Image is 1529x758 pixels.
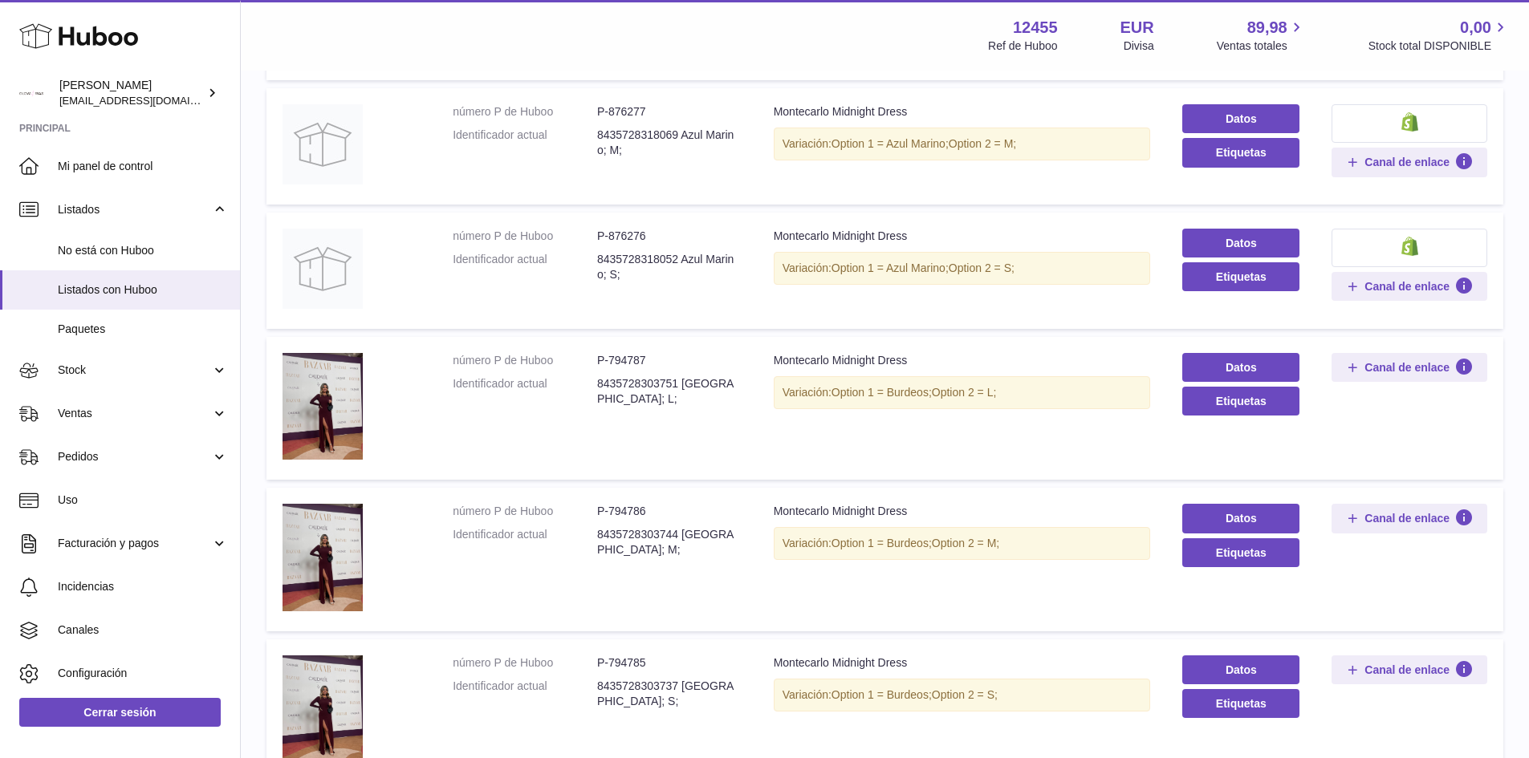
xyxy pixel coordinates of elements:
[283,504,363,611] img: Montecarlo Midnight Dress
[932,386,997,399] span: Option 2 = L;
[1368,17,1510,54] a: 0,00 Stock total DISPONIBLE
[1182,104,1299,133] a: Datos
[59,94,236,107] span: [EMAIL_ADDRESS][DOMAIN_NAME]
[597,104,742,120] dd: P-876277
[774,353,1151,368] div: Montecarlo Midnight Dress
[1332,148,1487,176] button: Canal de enlace
[453,353,597,368] dt: número P de Huboo
[1364,360,1450,375] span: Canal de enlace
[283,353,363,460] img: Montecarlo Midnight Dress
[1182,538,1299,567] button: Etiquetas
[453,527,597,557] dt: Identificador actual
[597,252,742,282] dd: 8435728318052 Azul Marino; S;
[19,81,43,105] img: pedidos@glowrias.com
[453,128,597,158] dt: Identificador actual
[774,504,1151,519] div: Montecarlo Midnight Dress
[1217,17,1306,54] a: 89,98 Ventas totales
[1368,39,1510,54] span: Stock total DISPONIBLE
[1364,279,1450,294] span: Canal de enlace
[949,261,1015,274] span: Option 2 = S;
[1182,138,1299,167] button: Etiquetas
[774,376,1151,409] div: Variación:
[1364,155,1450,169] span: Canal de enlace
[597,229,742,244] dd: P-876276
[59,78,204,108] div: [PERSON_NAME]
[1124,39,1154,54] div: Divisa
[453,104,597,120] dt: número P de Huboo
[1460,17,1491,39] span: 0,00
[453,229,597,244] dt: número P de Huboo
[597,655,742,671] dd: P-794785
[597,527,742,557] dd: 8435728303744 [GEOGRAPHIC_DATA]; M;
[1013,17,1058,39] strong: 12455
[58,666,228,681] span: Configuración
[58,363,211,378] span: Stock
[283,104,363,184] img: Montecarlo Midnight Dress
[597,679,742,709] dd: 8435728303737 [GEOGRAPHIC_DATA]; S;
[1182,262,1299,291] button: Etiquetas
[58,282,228,298] span: Listados con Huboo
[1182,387,1299,415] button: Etiquetas
[58,622,228,638] span: Canales
[774,104,1151,120] div: Montecarlo Midnight Dress
[932,688,998,701] span: Option 2 = S;
[1332,655,1487,684] button: Canal de enlace
[58,536,211,551] span: Facturación y pagos
[1182,689,1299,718] button: Etiquetas
[453,252,597,282] dt: Identificador actual
[597,504,742,519] dd: P-794786
[58,202,211,217] span: Listados
[19,698,221,727] a: Cerrar sesión
[774,655,1151,671] div: Montecarlo Midnight Dress
[1401,237,1418,256] img: shopify-small.png
[1182,353,1299,382] a: Datos
[1247,17,1287,39] span: 89,98
[283,229,363,309] img: Montecarlo Midnight Dress
[453,655,597,671] dt: número P de Huboo
[988,39,1057,54] div: Ref de Huboo
[774,527,1151,560] div: Variación:
[832,261,949,274] span: Option 1 = Azul Marino;
[949,137,1016,150] span: Option 2 = M;
[1332,272,1487,301] button: Canal de enlace
[58,579,228,594] span: Incidencias
[932,537,999,549] span: Option 2 = M;
[1182,504,1299,533] a: Datos
[1332,353,1487,382] button: Canal de enlace
[58,159,228,174] span: Mi panel de control
[1364,663,1450,677] span: Canal de enlace
[58,406,211,421] span: Ventas
[832,386,932,399] span: Option 1 = Burdeos;
[1182,229,1299,257] a: Datos
[58,449,211,464] span: Pedidos
[1182,655,1299,684] a: Datos
[774,229,1151,244] div: Montecarlo Midnight Dress
[597,353,742,368] dd: P-794787
[453,376,597,407] dt: Identificador actual
[774,679,1151,711] div: Variación:
[453,504,597,519] dt: número P de Huboo
[453,679,597,709] dt: Identificador actual
[832,137,949,150] span: Option 1 = Azul Marino;
[58,243,228,258] span: No está con Huboo
[832,688,932,701] span: Option 1 = Burdeos;
[58,492,228,508] span: Uso
[597,376,742,407] dd: 8435728303751 [GEOGRAPHIC_DATA]; L;
[1217,39,1306,54] span: Ventas totales
[1401,112,1418,132] img: shopify-small.png
[774,128,1151,160] div: Variación:
[597,128,742,158] dd: 8435728318069 Azul Marino; M;
[774,252,1151,285] div: Variación:
[832,537,932,549] span: Option 1 = Burdeos;
[1332,504,1487,533] button: Canal de enlace
[1364,511,1450,525] span: Canal de enlace
[58,322,228,337] span: Paquetes
[1120,17,1154,39] strong: EUR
